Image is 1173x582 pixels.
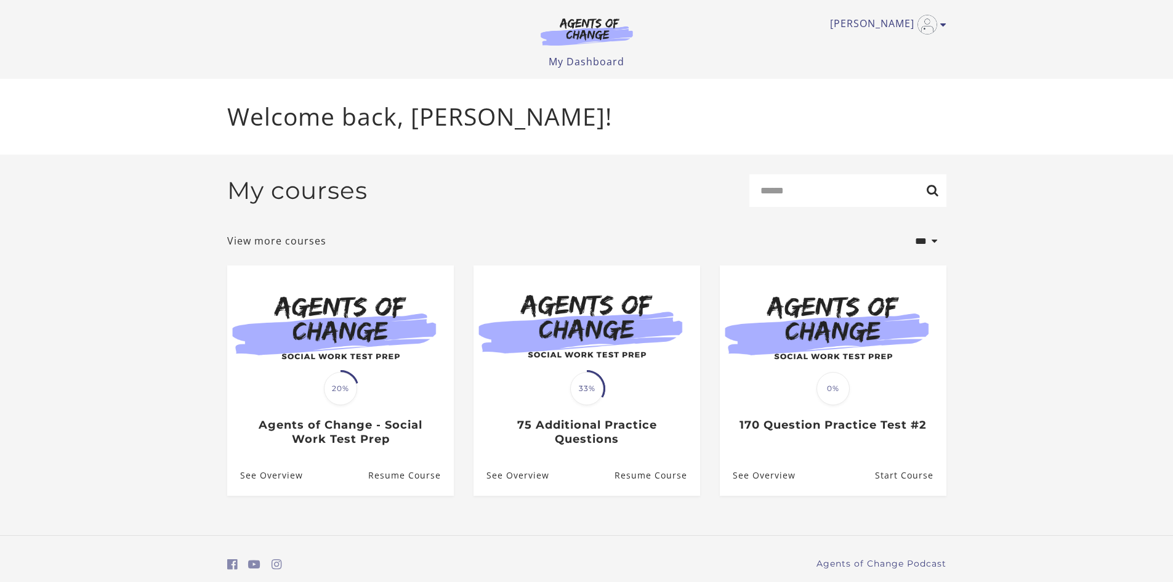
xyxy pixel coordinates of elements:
[614,456,699,496] a: 75 Additional Practice Questions: Resume Course
[227,176,368,205] h2: My courses
[486,418,687,446] h3: 75 Additional Practice Questions
[474,456,549,496] a: 75 Additional Practice Questions: See Overview
[549,55,624,68] a: My Dashboard
[227,456,303,496] a: Agents of Change - Social Work Test Prep: See Overview
[248,556,260,573] a: https://www.youtube.com/c/AgentsofChangeTestPrepbyMeaganMitchell (Open in a new window)
[227,556,238,573] a: https://www.facebook.com/groups/aswbtestprep (Open in a new window)
[272,556,282,573] a: https://www.instagram.com/agentsofchangeprep/ (Open in a new window)
[227,233,326,248] a: View more courses
[570,372,603,405] span: 33%
[368,456,453,496] a: Agents of Change - Social Work Test Prep: Resume Course
[720,456,796,496] a: 170 Question Practice Test #2: See Overview
[816,557,946,570] a: Agents of Change Podcast
[830,15,940,34] a: Toggle menu
[227,559,238,570] i: https://www.facebook.com/groups/aswbtestprep (Open in a new window)
[324,372,357,405] span: 20%
[733,418,933,432] h3: 170 Question Practice Test #2
[240,418,440,446] h3: Agents of Change - Social Work Test Prep
[272,559,282,570] i: https://www.instagram.com/agentsofchangeprep/ (Open in a new window)
[227,99,946,135] p: Welcome back, [PERSON_NAME]!
[248,559,260,570] i: https://www.youtube.com/c/AgentsofChangeTestPrepbyMeaganMitchell (Open in a new window)
[816,372,850,405] span: 0%
[874,456,946,496] a: 170 Question Practice Test #2: Resume Course
[528,17,646,46] img: Agents of Change Logo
